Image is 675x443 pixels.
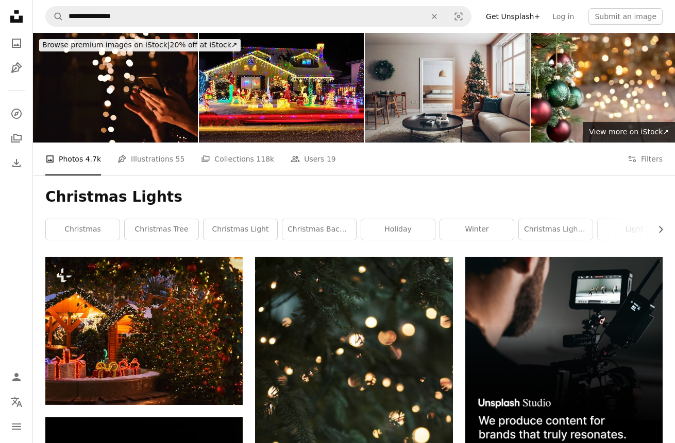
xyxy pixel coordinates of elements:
form: Find visuals sitewide [45,6,471,27]
a: Collections 118k [201,143,274,175]
a: Illustrations [6,58,27,78]
button: Clear [423,7,446,26]
button: Menu [6,416,27,437]
a: christmas lights house [519,219,593,240]
button: scroll list to the right [651,219,663,240]
img: Cozy Home at Christmas Time [365,33,530,143]
button: Language [6,392,27,412]
a: christmas tree [125,219,198,240]
h1: Christmas Lights [45,188,663,206]
span: View more on iStock ↗ [589,128,669,136]
img: Christmas Lights [199,33,364,143]
span: 55 [176,153,185,165]
img: Woman with mobile phone at New Years Eve [33,33,198,143]
a: light [598,219,671,240]
a: Download History [6,153,27,173]
a: Collections [6,128,27,149]
button: Visual search [446,7,471,26]
a: christmas light [204,219,277,240]
span: Browse premium images on iStock | [42,41,170,49]
a: Browse premium images on iStock|20% off at iStock↗ [33,33,247,58]
a: holiday [361,219,435,240]
button: Submit an image [588,8,663,25]
span: 118k [256,153,274,165]
a: Explore [6,103,27,124]
a: Log in / Sign up [6,367,27,387]
a: Illustrations 55 [117,143,184,175]
a: Log in [546,8,580,25]
img: a christmas display in front of a house [45,257,243,404]
a: christmas background [282,219,356,240]
a: winter [440,219,514,240]
button: Search Unsplash [46,7,63,26]
a: a christmas display in front of a house [45,326,243,335]
span: 20% off at iStock ↗ [42,41,238,49]
a: Photos [6,33,27,54]
span: 19 [327,153,336,165]
button: Filters [628,143,663,175]
a: green christmas tree with string lights [255,400,452,409]
a: Users 19 [291,143,336,175]
a: christmas [46,219,120,240]
a: Get Unsplash+ [480,8,546,25]
a: View more on iStock↗ [583,122,675,143]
